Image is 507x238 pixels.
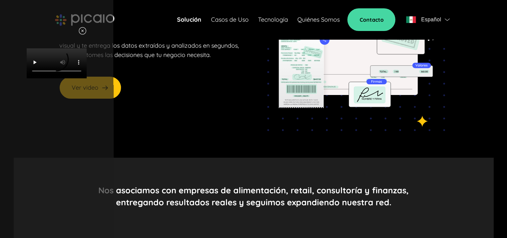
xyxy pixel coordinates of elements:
[258,15,288,24] a: Tecnología
[403,13,452,26] button: flagEspañolflag
[59,32,242,60] p: Nuestra solución inteligente procesa documentos y su información visual y te entrega los datos ex...
[78,27,87,35] img: video-close-icon
[177,15,201,24] a: Solución
[211,15,248,24] a: Casos de Uso
[98,184,409,208] p: Nos asociamos con empresas de alimentación, retail, consultoría y finanzas, entregando resultados...
[297,15,339,24] a: Quiénes Somos
[406,16,416,23] img: flag
[347,8,395,31] a: Contacto
[445,18,450,21] img: flag
[27,48,87,78] video: Your browser does not support HTML video.
[421,15,441,24] span: Español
